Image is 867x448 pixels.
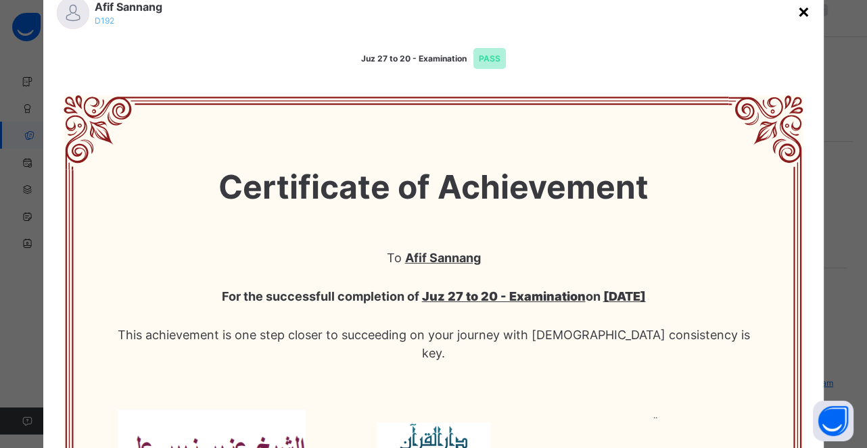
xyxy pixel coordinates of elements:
[813,401,853,441] button: Open asap
[421,289,585,303] b: Juz 27 to 20 - Examination
[473,48,506,69] span: PASS
[95,16,114,26] span: D192
[104,136,763,239] span: Certificate of Achievement
[104,316,763,389] span: This achievement is one step closer to succeeding on your journey with [DEMOGRAPHIC_DATA] consist...
[361,53,506,64] span: Juz 27 to 20 - Examination
[104,277,763,316] span: For the successfull completion of on
[603,289,645,303] b: [DATE]
[404,251,480,265] b: Afif Sannang
[104,239,763,277] span: To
